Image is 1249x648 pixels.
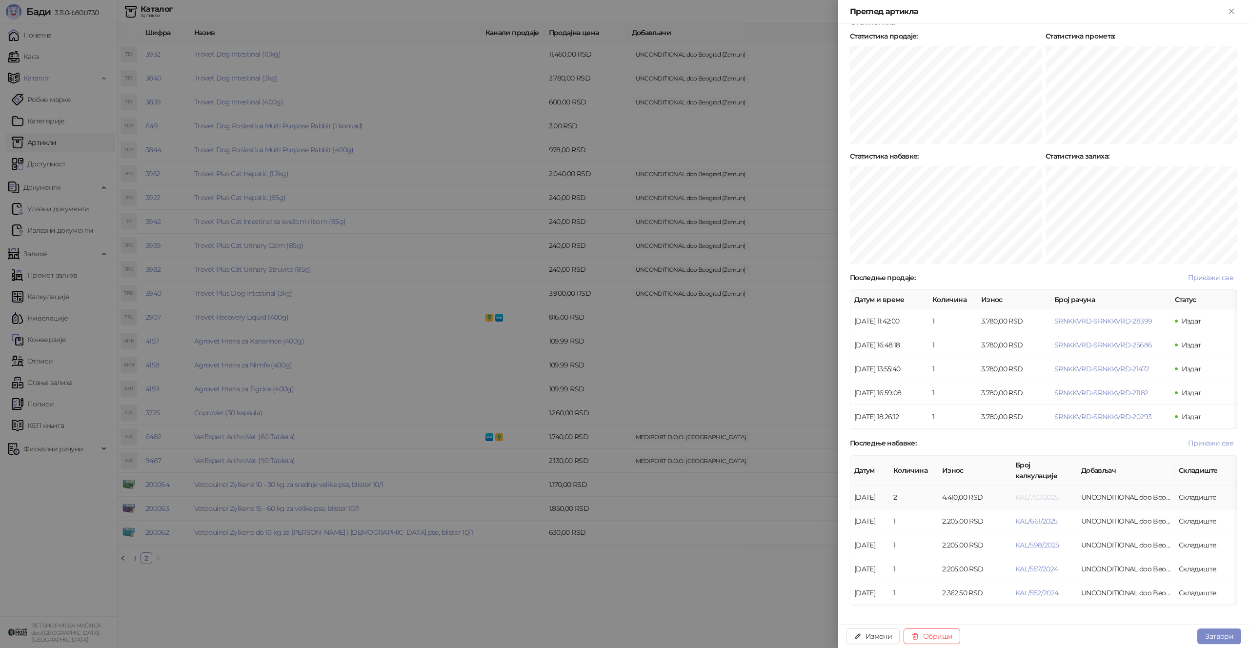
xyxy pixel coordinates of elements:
td: 3.780,00 RSD [977,333,1050,357]
td: [DATE] 16:48:18 [850,333,928,357]
td: [DATE] [850,533,889,557]
button: SRNKKVRD-SRNKKVRD-21472 [1054,364,1149,373]
button: Прикажи све [1184,272,1237,283]
td: 1 [928,381,977,405]
button: Затвори [1197,628,1241,644]
div: Преглед артикла [850,6,1226,18]
span: Издат [1182,317,1201,325]
td: 3.780,00 RSD [977,357,1050,381]
span: Издат [1182,412,1201,421]
td: [DATE] 11:42:00 [850,309,928,333]
td: [DATE] [850,509,889,533]
button: SRNKKVRD-SRNKKVRD-20293 [1054,412,1151,421]
th: Износ [977,290,1050,309]
td: Складиште [1175,557,1241,581]
button: Close [1226,6,1237,18]
th: Датум и време [850,290,928,309]
th: Датум [850,456,889,486]
td: [DATE] [850,486,889,509]
strong: Последње продаје : [850,273,915,282]
td: 1 [928,357,977,381]
td: UNCONDITIONAL doo Beograd (Zemun) [1077,533,1175,557]
span: Издат [1182,364,1201,373]
td: 1 [928,405,977,429]
td: 2 [889,486,938,509]
td: [DATE] 16:59:08 [850,381,928,405]
td: 1 [928,309,977,333]
button: SRNKKVRD-SRNKKVRD-25686 [1054,341,1152,349]
td: 1 [889,509,938,533]
th: Број калкулације [1011,456,1077,486]
td: UNCONDITIONAL doo Beograd (Zemun) [1077,557,1175,581]
button: KAL/552/2024 [1015,588,1058,597]
td: 3.780,00 RSD [977,381,1050,405]
span: Издат [1182,388,1201,397]
td: 1 [889,557,938,581]
td: 2.205,00 RSD [938,557,1011,581]
td: 3.780,00 RSD [977,405,1050,429]
strong: Статистика набавке : [850,152,919,161]
td: [DATE] [850,581,889,605]
th: Добављач [1077,456,1175,486]
td: 2.205,00 RSD [938,509,1011,533]
strong: Статистика промета : [1046,32,1115,40]
span: Издат [1182,341,1201,349]
td: [DATE] 18:26:12 [850,405,928,429]
td: Складиште [1175,581,1241,605]
button: KAL/557/2024 [1015,565,1058,573]
td: Складиште [1175,486,1241,509]
button: Обриши [904,628,960,644]
td: Складиште [1175,533,1241,557]
td: 2.205,00 RSD [938,533,1011,557]
button: KAL/661/2025 [1015,517,1057,526]
strong: Последње набавке : [850,439,916,447]
td: 2.362,50 RSD [938,581,1011,605]
td: 3.780,00 RSD [977,309,1050,333]
strong: Статистика продаје : [850,32,918,40]
th: Износ [938,456,1011,486]
th: Складиште [1175,456,1241,486]
strong: Статистика залиха : [1046,152,1109,161]
td: UNCONDITIONAL doo Beograd (Zemun) [1077,509,1175,533]
td: Складиште [1175,509,1241,533]
span: Прикажи све [1188,439,1233,447]
button: SRNKKVRD-SRNKKVRD-21182 [1054,388,1148,397]
td: UNCONDITIONAL doo Beograd (Zemun) [1077,581,1175,605]
th: Количина [889,456,938,486]
button: KAL/598/2025 [1015,541,1059,549]
td: 1 [889,581,938,605]
th: Број рачуна [1050,290,1171,309]
button: KAL/750/2025 [1015,493,1058,502]
th: Количина [928,290,977,309]
td: 4.410,00 RSD [938,486,1011,509]
td: 1 [889,533,938,557]
td: [DATE] [850,557,889,581]
button: Измени [846,628,900,644]
button: Прикажи све [1184,437,1237,449]
td: [DATE] 13:55:40 [850,357,928,381]
button: SRNKKVRD-SRNKKVRD-28399 [1054,317,1152,325]
td: 1 [928,333,977,357]
span: Прикажи све [1188,273,1233,282]
td: UNCONDITIONAL doo Beograd (Zemun) [1077,486,1175,509]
